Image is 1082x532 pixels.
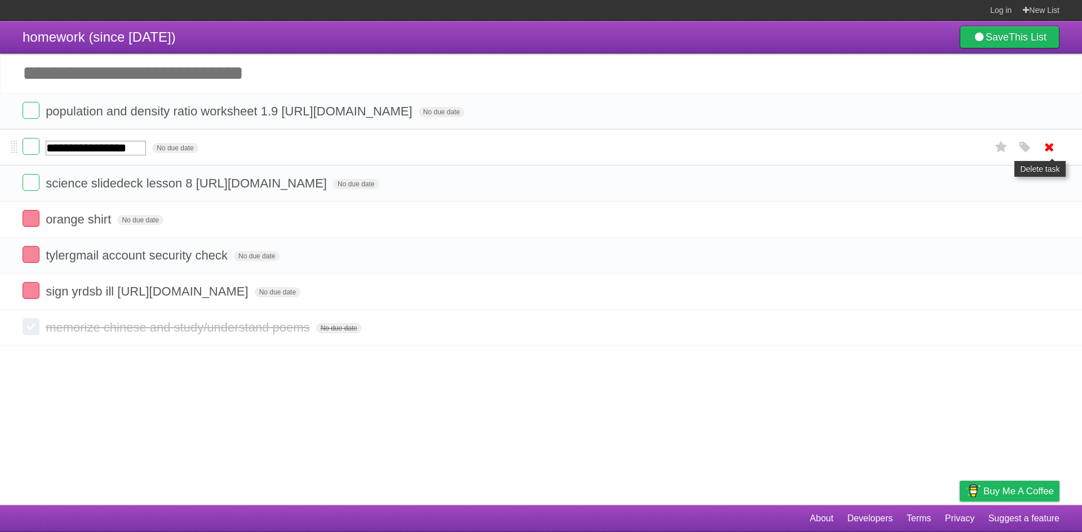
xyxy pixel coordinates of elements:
[46,248,230,262] span: tylergmail account security check
[46,104,415,118] span: population and density ratio worksheet 1.9 [URL][DOMAIN_NAME]
[46,284,251,298] span: sign yrdsb ill [URL][DOMAIN_NAME]
[117,215,163,225] span: No due date
[23,102,39,119] label: Done
[23,29,176,44] span: homework (since [DATE])
[907,508,932,529] a: Terms
[810,508,833,529] a: About
[945,508,974,529] a: Privacy
[23,318,39,335] label: Done
[316,323,362,333] span: No due date
[23,174,39,191] label: Done
[23,210,39,227] label: Done
[333,179,379,189] span: No due date
[46,176,330,190] span: science slidedeck lesson 8 [URL][DOMAIN_NAME]
[46,320,312,334] span: memorize chinese and study/understand poems
[960,481,1059,502] a: Buy me a coffee
[965,481,981,500] img: Buy me a coffee
[152,143,198,153] span: No due date
[960,26,1059,48] a: SaveThis List
[23,138,39,155] label: Done
[23,282,39,299] label: Done
[1009,32,1046,43] b: This List
[419,107,464,117] span: No due date
[847,508,893,529] a: Developers
[23,246,39,263] label: Done
[983,481,1054,501] span: Buy me a coffee
[255,287,300,297] span: No due date
[991,138,1012,157] label: Star task
[988,508,1059,529] a: Suggest a feature
[234,251,280,261] span: No due date
[46,212,114,226] span: orange shirt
